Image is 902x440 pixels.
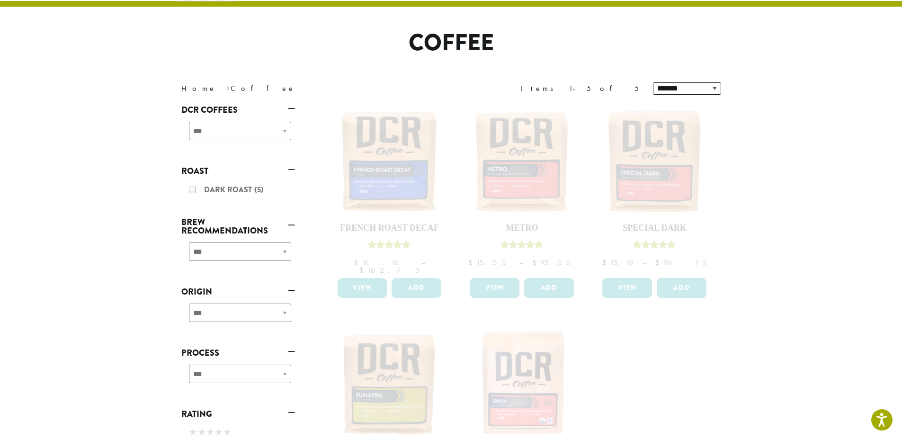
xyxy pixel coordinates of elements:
[181,163,295,179] a: Roast
[181,345,295,361] a: Process
[181,239,295,272] div: Brew Recommendations
[181,406,295,422] a: Rating
[181,300,295,333] div: Origin
[181,361,295,395] div: Process
[174,29,728,57] h1: Coffee
[181,118,295,152] div: DCR Coffees
[181,83,216,93] a: Home
[520,83,639,94] div: Items 1-5 of 5
[181,179,295,203] div: Roast
[181,214,295,239] a: Brew Recommendations
[226,80,230,94] span: ›
[181,284,295,300] a: Origin
[181,102,295,118] a: DCR Coffees
[181,83,437,94] nav: Breadcrumb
